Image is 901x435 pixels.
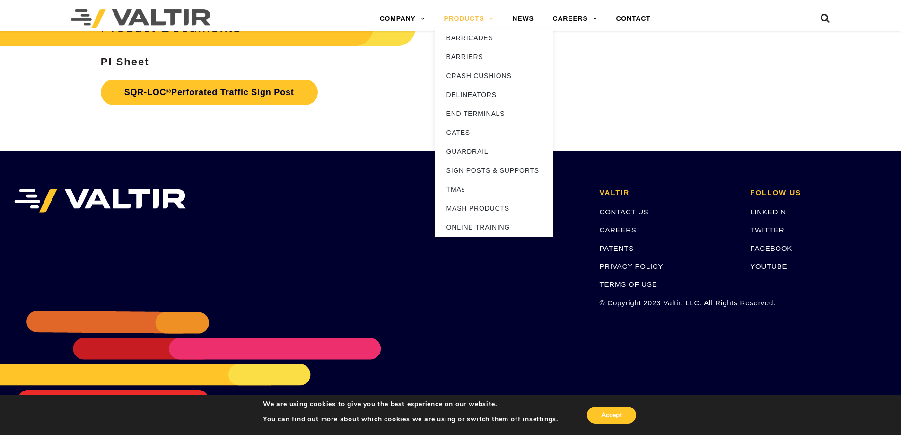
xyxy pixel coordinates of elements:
a: NEWS [503,9,543,28]
a: GUARDRAIL [435,142,553,161]
a: CRASH CUSHIONS [435,66,553,85]
img: Valtir [71,9,210,28]
a: PRODUCTS [435,9,503,28]
img: VALTIR [14,189,186,213]
a: SQR-LOC®Perforated Traffic Sign Post [101,80,318,105]
a: CAREERS [600,226,637,234]
a: TWITTER [750,226,784,234]
h2: FOLLOW US [750,189,887,197]
strong: PI Sheet [101,56,149,68]
a: PRIVACY POLICY [600,262,664,270]
a: CAREERS [543,9,607,28]
button: Accept [587,407,636,424]
a: BARRICADES [435,28,553,47]
a: ONLINE TRAINING [435,218,553,237]
a: BARRIERS [435,47,553,66]
sup: ® [166,88,171,95]
a: SIGN POSTS & SUPPORTS [435,161,553,180]
a: MASH PRODUCTS [435,199,553,218]
a: TERMS OF USE [600,280,657,288]
button: settings [529,415,556,424]
a: END TERMINALS [435,104,553,123]
a: LINKEDIN [750,208,786,216]
a: PATENTS [600,244,634,252]
a: COMPANY [370,9,435,28]
p: © Copyright 2023 Valtir, LLC. All Rights Reserved. [600,297,736,308]
h2: VALTIR [600,189,736,197]
p: We are using cookies to give you the best experience on our website. [263,400,558,408]
a: YOUTUBE [750,262,787,270]
a: FACEBOOK [750,244,792,252]
a: GATES [435,123,553,142]
a: CONTACT [606,9,660,28]
a: CONTACT US [600,208,649,216]
a: TMAs [435,180,553,199]
p: You can find out more about which cookies we are using or switch them off in . [263,415,558,424]
a: DELINEATORS [435,85,553,104]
